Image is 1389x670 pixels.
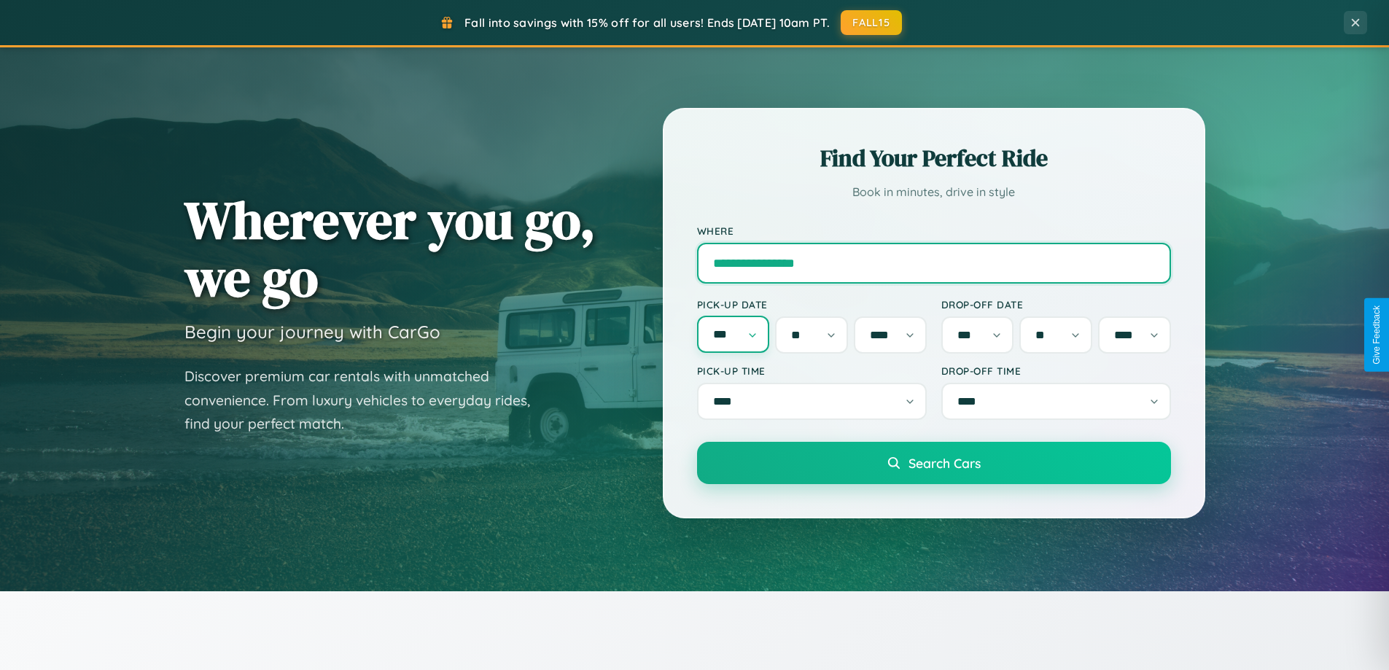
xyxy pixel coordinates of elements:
[184,191,596,306] h1: Wherever you go, we go
[941,365,1171,377] label: Drop-off Time
[841,10,902,35] button: FALL15
[941,298,1171,311] label: Drop-off Date
[464,15,830,30] span: Fall into savings with 15% off for all users! Ends [DATE] 10am PT.
[697,182,1171,203] p: Book in minutes, drive in style
[697,365,927,377] label: Pick-up Time
[697,298,927,311] label: Pick-up Date
[909,455,981,471] span: Search Cars
[1372,305,1382,365] div: Give Feedback
[697,225,1171,237] label: Where
[184,365,549,436] p: Discover premium car rentals with unmatched convenience. From luxury vehicles to everyday rides, ...
[697,142,1171,174] h2: Find Your Perfect Ride
[184,321,440,343] h3: Begin your journey with CarGo
[697,442,1171,484] button: Search Cars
